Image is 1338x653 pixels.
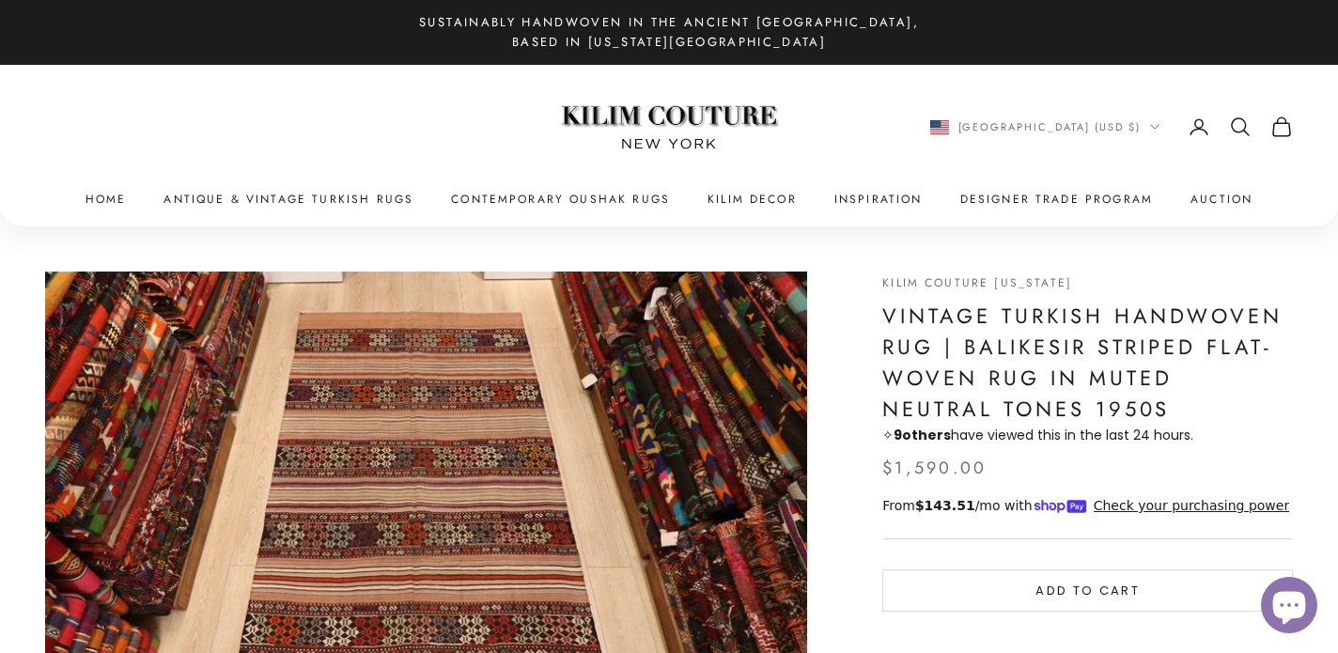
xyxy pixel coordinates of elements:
[930,118,1160,135] button: Change country or currency
[163,190,413,209] a: Antique & Vintage Turkish Rugs
[958,118,1142,135] span: [GEOGRAPHIC_DATA] (USD $)
[552,83,786,172] img: Logo of Kilim Couture New York
[1190,190,1252,209] a: Auction
[406,12,932,53] p: Sustainably Handwoven in the Ancient [GEOGRAPHIC_DATA], Based in [US_STATE][GEOGRAPHIC_DATA]
[930,120,949,134] img: United States
[882,455,987,482] sale-price: $1,590.00
[451,190,670,209] a: Contemporary Oushak Rugs
[882,569,1293,611] button: Add to cart
[86,190,127,209] a: Home
[894,426,951,444] strong: others
[882,274,1072,291] a: Kilim Couture [US_STATE]
[882,425,1293,446] p: ✧ have viewed this in the last 24 hours.
[894,426,902,444] span: 9
[960,190,1154,209] a: Designer Trade Program
[882,301,1293,425] h1: Vintage Turkish Handwoven Rug | Balikesir Striped Flat-Woven Rug in Muted Neutral Tones 1950s
[834,190,923,209] a: Inspiration
[930,116,1294,138] nav: Secondary navigation
[708,190,797,209] summary: Kilim Decor
[45,190,1293,209] nav: Primary navigation
[1255,577,1323,638] inbox-online-store-chat: Shopify online store chat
